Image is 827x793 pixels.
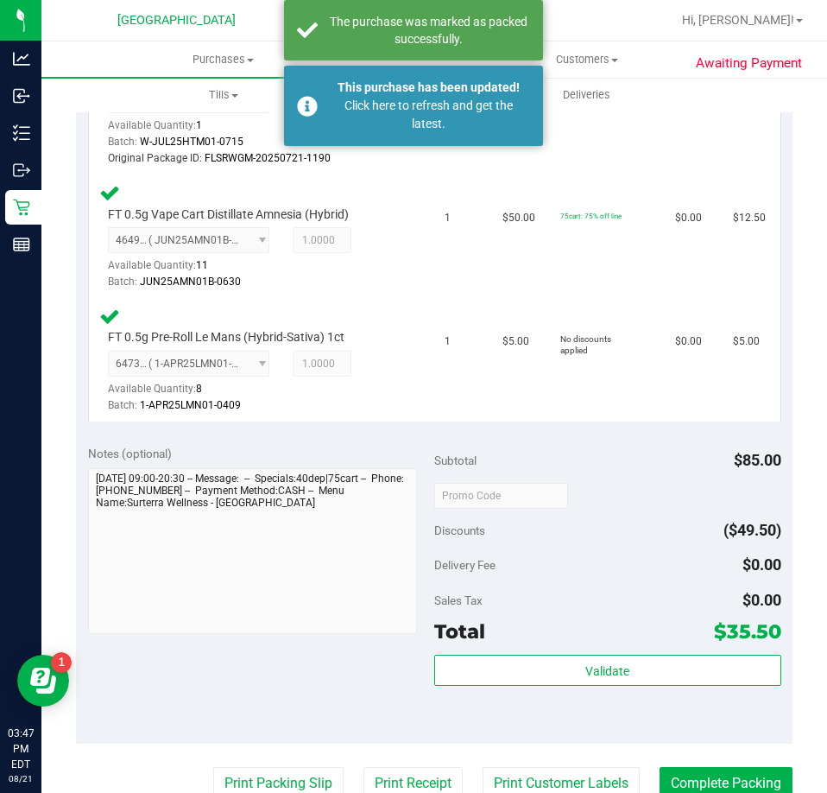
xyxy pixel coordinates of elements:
inline-svg: Retail [13,199,30,216]
span: FT 0.5g Pre-Roll Le Mans (Hybrid-Sativa) 1ct [108,329,344,346]
span: W-JUL25HTM01-0715 [140,136,243,148]
span: 1 [445,210,451,226]
a: Tills [41,77,405,113]
span: $5.00 [502,333,529,350]
span: 8 [196,383,202,395]
span: Delivery Fee [434,558,496,572]
span: Subtotal [434,454,477,467]
span: No discounts applied [560,334,611,355]
span: $85.00 [734,451,781,469]
span: $0.00 [675,210,702,226]
span: Discounts [434,515,485,546]
span: $5.00 [733,333,760,350]
span: $0.00 [742,555,781,574]
span: 11 [196,259,208,271]
span: Awaiting Payment [696,54,802,73]
p: 03:47 PM EDT [8,726,34,772]
span: $12.50 [733,210,766,226]
span: 1-APR25LMN01-0409 [140,399,241,411]
a: Deliveries [405,77,768,113]
inline-svg: Inventory [13,124,30,142]
span: Batch: [108,136,137,148]
div: Available Quantity: [108,113,279,147]
span: [GEOGRAPHIC_DATA] [117,13,236,28]
span: Batch: [108,276,137,288]
p: 08/21 [8,772,34,785]
span: Total [434,619,485,644]
div: Available Quantity: [108,377,279,410]
span: Customers [406,52,767,67]
span: FLSRWGM-20250721-1190 [205,152,331,164]
inline-svg: Analytics [13,50,30,67]
span: $0.00 [742,591,781,609]
span: 1 [196,119,202,131]
iframe: Resource center unread badge [51,652,72,673]
inline-svg: Inbound [13,87,30,105]
span: $35.50 [714,619,781,644]
span: Original Package ID: [108,152,202,164]
span: Deliveries [540,87,634,103]
span: Tills [42,87,404,103]
inline-svg: Outbound [13,162,30,179]
a: Customers [405,41,768,78]
span: $50.00 [502,210,535,226]
span: Validate [585,664,629,678]
iframe: Resource center [17,655,69,707]
span: 1 [445,333,451,350]
div: Available Quantity: [108,253,279,287]
a: Purchases [41,41,405,78]
span: ($49.50) [723,521,781,539]
span: JUN25AMN01B-0630 [140,276,241,288]
span: Batch: [108,399,137,411]
span: Purchases [41,52,405,67]
span: Notes (optional) [88,447,172,460]
span: FT 0.5g Vape Cart Distillate Amnesia (Hybrid) [108,206,349,223]
input: Promo Code [434,483,568,509]
span: 75cart: 75% off line [560,212,622,220]
inline-svg: Reports [13,236,30,253]
span: Hi, [PERSON_NAME]! [682,13,794,27]
span: Sales Tax [434,593,483,607]
span: $0.00 [675,333,702,350]
button: Validate [434,655,781,686]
